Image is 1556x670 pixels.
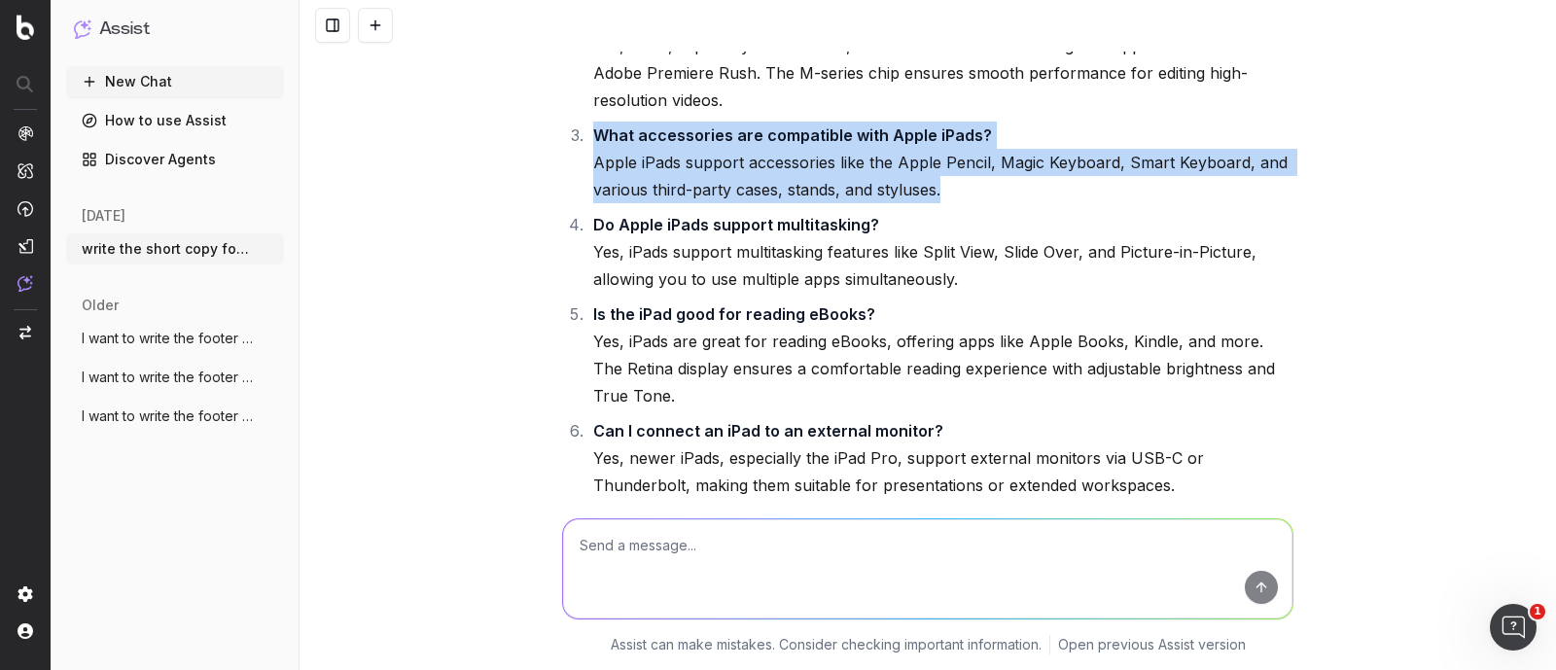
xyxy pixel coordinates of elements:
img: Botify logo [17,15,34,40]
strong: Can I connect an iPad to an external monitor? [593,421,943,441]
img: Studio [18,238,33,254]
button: I want to write the footer text. The foo [66,323,284,354]
img: Analytics [18,125,33,141]
button: New Chat [66,66,284,97]
span: I want to write the footer text. The foo [82,329,253,348]
strong: Do Apple iPads support multitasking? [593,215,879,234]
span: write the short copy for the url: https: [82,239,253,259]
li: Yes, iPads are great for reading eBooks, offering apps like Apple Books, Kindle, and more. The Re... [587,300,1293,409]
a: Discover Agents [66,144,284,175]
button: Assist [74,16,276,43]
span: older [82,296,119,315]
img: Setting [18,586,33,602]
img: Intelligence [18,162,33,179]
img: Assist [18,275,33,292]
li: Apple iPads support accessories like the Apple Pencil, Magic Keyboard, Smart Keyboard, and variou... [587,122,1293,203]
img: My account [18,623,33,639]
span: 1 [1530,604,1545,619]
p: Assist can make mistakes. Consider checking important information. [611,635,1042,654]
button: I want to write the footer text. The foo [66,401,284,432]
button: I want to write the footer text. The foo [66,362,284,393]
h1: Assist [99,16,150,43]
img: Activation [18,200,33,217]
li: Yes, newer iPads, especially the iPad Pro, support external monitors via USB-C or Thunderbolt, ma... [587,417,1293,499]
strong: What accessories are compatible with Apple iPads? [593,125,992,145]
span: I want to write the footer text. The foo [82,406,253,426]
li: Yes, iPads support multitasking features like Split View, Slide Over, and Picture-in-Picture, all... [587,211,1293,293]
span: I want to write the footer text. The foo [82,368,253,387]
li: Yes, iPads, especially the iPad Pro, are excellent for video editing with apps like iMovie or Ado... [587,5,1293,114]
iframe: Intercom live chat [1490,604,1537,651]
a: Open previous Assist version [1058,635,1246,654]
button: write the short copy for the url: https: [66,233,284,264]
img: Assist [74,19,91,38]
span: [DATE] [82,206,125,226]
a: How to use Assist [66,105,284,136]
img: Switch project [19,326,31,339]
strong: Is the iPad good for reading eBooks? [593,304,875,324]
